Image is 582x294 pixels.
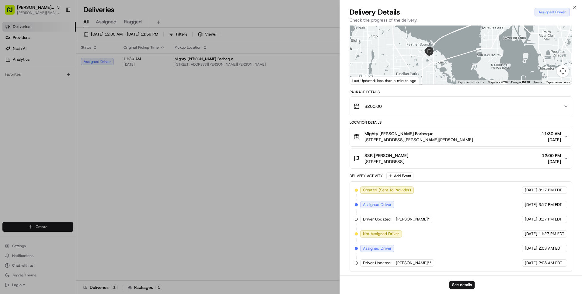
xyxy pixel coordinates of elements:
[364,137,473,143] span: [STREET_ADDRESS][PERSON_NAME][PERSON_NAME]
[6,6,18,18] img: Nash
[538,246,562,251] span: 2:03 AM EDT
[525,231,537,237] span: [DATE]
[351,77,371,84] a: Open this area in Google Maps (opens a new window)
[363,187,411,193] span: Created (Sent To Provider)
[351,77,371,84] img: Google
[363,231,399,237] span: Not Assigned Driver
[386,172,413,179] button: Add Event
[4,86,49,97] a: 📗Knowledge Base
[538,231,564,237] span: 11:27 PM EDT
[61,103,74,108] span: Pylon
[557,65,569,77] button: Map camera controls
[364,152,408,159] span: SSR [PERSON_NAME]
[449,281,475,289] button: See details
[534,80,542,84] a: Terms
[49,86,100,97] a: 💻API Documentation
[350,149,572,168] button: SSR [PERSON_NAME][STREET_ADDRESS]12:00 PM[DATE]
[396,260,431,266] span: [PERSON_NAME]**
[525,187,537,193] span: [DATE]
[363,217,391,222] span: Driver Updated
[542,159,561,165] span: [DATE]
[363,202,392,207] span: Assigned Driver
[350,7,400,17] span: Delivery Details
[350,77,419,84] div: Last Updated: less than a minute ago
[538,187,562,193] span: 3:17 PM EDT
[363,246,392,251] span: Assigned Driver
[396,217,430,222] span: [PERSON_NAME]*
[51,89,56,94] div: 💻
[542,152,561,159] span: 12:00 PM
[350,173,383,178] div: Delivery Activity
[525,260,537,266] span: [DATE]
[350,17,572,23] p: Check the progress of the delivery.
[21,58,100,64] div: Start new chat
[488,80,530,84] span: Map data ©2025 Google, INEGI
[538,260,562,266] span: 2:03 AM EDT
[350,127,572,146] button: Mighty [PERSON_NAME] Barbeque[STREET_ADDRESS][PERSON_NAME][PERSON_NAME]11:30 AM[DATE]
[364,159,408,165] span: [STREET_ADDRESS]
[364,103,382,109] span: $200.00
[350,120,572,125] div: Location Details
[16,39,100,46] input: Clear
[546,80,570,84] a: Report a map error
[525,217,537,222] span: [DATE]
[542,137,561,143] span: [DATE]
[350,97,572,116] button: $200.00
[542,131,561,137] span: 11:30 AM
[58,88,98,94] span: API Documentation
[6,24,111,34] p: Welcome 👋
[525,246,537,251] span: [DATE]
[6,58,17,69] img: 1736555255976-a54dd68f-1ca7-489b-9aae-adbdc363a1c4
[525,202,537,207] span: [DATE]
[538,217,562,222] span: 3:17 PM EDT
[364,131,434,137] span: Mighty [PERSON_NAME] Barbeque
[6,89,11,94] div: 📗
[103,60,111,67] button: Start new chat
[538,202,562,207] span: 3:17 PM EDT
[363,260,391,266] span: Driver Updated
[458,80,484,84] button: Keyboard shortcuts
[43,103,74,108] a: Powered byPylon
[21,64,77,69] div: We're available if you need us!
[350,90,572,94] div: Package Details
[12,88,47,94] span: Knowledge Base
